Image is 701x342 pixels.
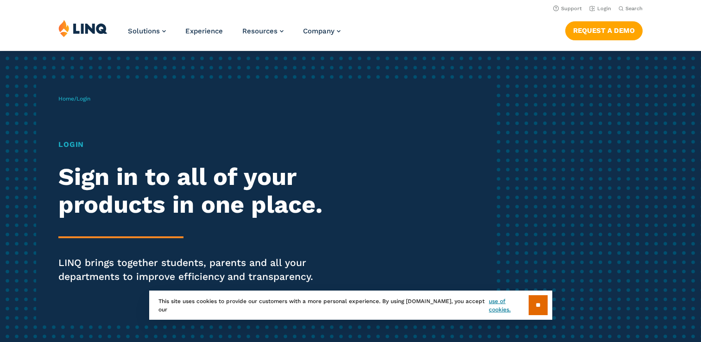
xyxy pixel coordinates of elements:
span: Search [625,6,643,12]
h1: Login [58,139,328,150]
nav: Primary Navigation [128,19,341,50]
nav: Button Navigation [565,19,643,40]
a: Login [589,6,611,12]
a: Solutions [128,27,166,35]
a: use of cookies. [489,297,528,314]
a: Company [303,27,341,35]
span: Solutions [128,27,160,35]
span: Company [303,27,335,35]
span: Resources [242,27,278,35]
a: Resources [242,27,284,35]
span: Login [76,95,90,102]
a: Request a Demo [565,21,643,40]
span: / [58,95,90,102]
button: Open Search Bar [619,5,643,12]
img: LINQ | K‑12 Software [58,19,107,37]
a: Experience [185,27,223,35]
p: LINQ brings together students, parents and all your departments to improve efficiency and transpa... [58,256,328,284]
a: Home [58,95,74,102]
a: Support [553,6,582,12]
h2: Sign in to all of your products in one place. [58,163,328,219]
div: This site uses cookies to provide our customers with a more personal experience. By using [DOMAIN... [149,291,552,320]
